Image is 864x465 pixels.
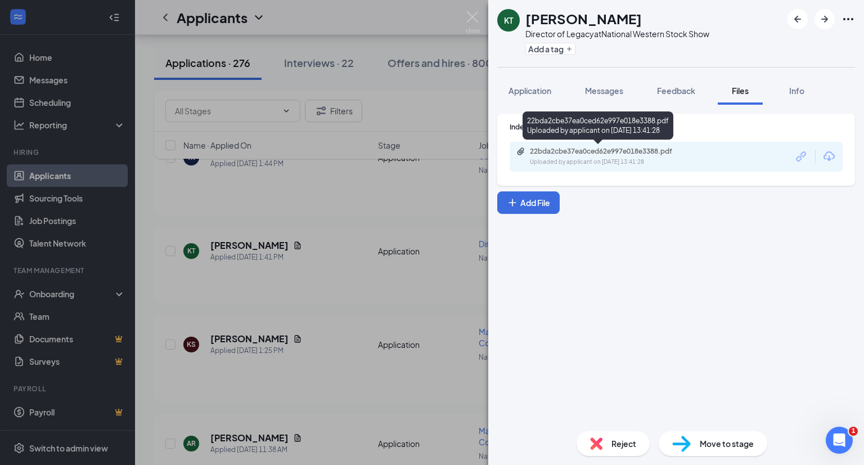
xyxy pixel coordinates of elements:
[523,111,673,140] div: 22bda2cbe37ea0ced62e997e018e3388.pdf Uploaded by applicant on [DATE] 13:41:28
[826,427,853,454] iframe: Intercom live chat
[657,86,695,96] span: Feedback
[516,147,525,156] svg: Paperclip
[530,147,687,156] div: 22bda2cbe37ea0ced62e997e018e3388.pdf
[504,15,513,26] div: KT
[507,197,518,208] svg: Plus
[497,191,560,214] button: Add FilePlus
[530,158,699,167] div: Uploaded by applicant on [DATE] 13:41:28
[789,86,804,96] span: Info
[516,147,699,167] a: Paperclip22bda2cbe37ea0ced62e997e018e3388.pdfUploaded by applicant on [DATE] 13:41:28
[566,46,573,52] svg: Plus
[818,12,831,26] svg: ArrowRight
[700,437,754,450] span: Move to stage
[849,427,858,436] span: 1
[525,43,575,55] button: PlusAdd a tag
[732,86,749,96] span: Files
[791,12,804,26] svg: ArrowLeftNew
[585,86,623,96] span: Messages
[510,122,843,132] div: Indeed Resume
[814,9,835,29] button: ArrowRight
[794,149,809,164] svg: Link
[508,86,551,96] span: Application
[611,437,636,450] span: Reject
[822,150,836,163] svg: Download
[525,9,642,28] h1: [PERSON_NAME]
[525,28,709,39] div: Director of Legacy at National Western Stock Show
[787,9,808,29] button: ArrowLeftNew
[841,12,855,26] svg: Ellipses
